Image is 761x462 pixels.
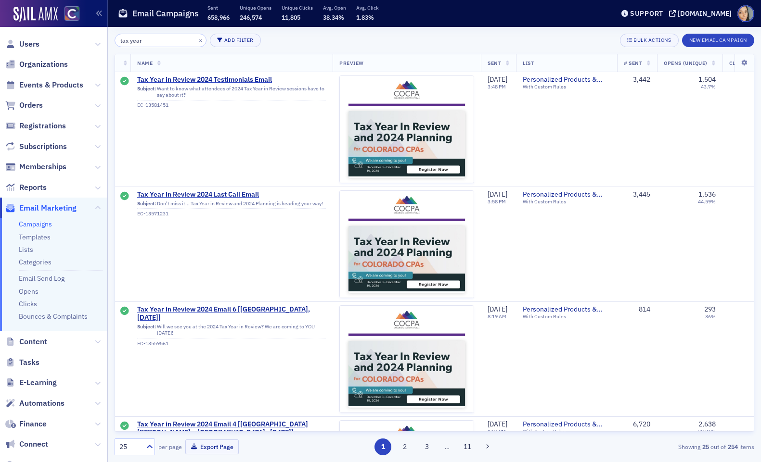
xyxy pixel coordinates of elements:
label: per page [158,442,182,451]
div: Sent [120,307,129,316]
button: 2 [397,438,413,455]
button: Bulk Actions [620,34,678,47]
div: 293 [704,305,716,314]
a: Categories [19,258,52,266]
a: Personalized Products & Events [523,75,610,84]
a: Events & Products [5,80,83,90]
div: 25 [119,442,141,452]
span: Personalized Products & Events [523,420,610,429]
a: New Email Campaign [682,35,754,44]
span: Subject: [137,324,156,336]
span: 38.34% [323,13,344,21]
div: Support [630,9,663,18]
span: 246,574 [240,13,262,21]
span: # Sent [624,60,642,66]
span: Preview [339,60,364,66]
span: Tax Year in Review 2024 Email 4 [[GEOGRAPHIC_DATA][PERSON_NAME] + [GEOGRAPHIC_DATA] , [DATE]] [137,420,326,437]
span: … [440,442,454,451]
span: Events & Products [19,80,83,90]
div: Sent [120,77,129,87]
div: EC-13571231 [137,211,326,217]
span: Orders [19,100,43,111]
span: E-Learning [19,377,57,388]
div: Showing out of items [548,442,754,451]
div: EC-13581451 [137,102,326,108]
time: 3:58 PM [488,198,506,205]
input: Search… [115,34,206,47]
span: [DATE] [488,305,507,313]
div: Bulk Actions [633,37,671,43]
a: Bounces & Complaints [19,312,88,321]
div: Want to know what attendees of 2024 Tax Year in Review sessions have to say about it? [137,86,326,100]
span: 11,805 [282,13,300,21]
a: Templates [19,233,51,241]
a: Orders [5,100,43,111]
span: Sent [488,60,501,66]
div: With Custom Rules [523,313,610,320]
button: Add Filter [210,34,261,47]
span: List [523,60,534,66]
h1: Email Campaigns [132,8,199,19]
span: Connect [19,439,48,450]
p: Avg. Click [356,4,379,11]
span: Name [137,60,153,66]
strong: 25 [700,442,710,451]
div: 6,720 [624,420,650,429]
span: 1.83% [356,13,374,21]
a: Personalized Products & Events [523,305,610,314]
a: Clicks [19,300,37,308]
button: 3 [418,438,435,455]
a: Registrations [5,121,66,131]
div: Will we see you at the 2024 Tax Year in Review? We are coming to YOU [DATE]! [137,324,326,338]
img: SailAMX [13,7,58,22]
a: Organizations [5,59,68,70]
strong: 254 [726,442,739,451]
a: Memberships [5,162,66,172]
div: 1,536 [698,190,716,199]
span: Opens (Unique) [664,60,707,66]
a: Finance [5,419,47,429]
a: Email Marketing [5,203,77,213]
a: Lists [19,245,33,254]
a: View Homepage [58,6,79,23]
p: Unique Opens [240,4,271,11]
a: Reports [5,182,47,193]
span: Registrations [19,121,66,131]
a: Opens [19,287,39,296]
div: Sent [120,192,129,201]
span: Subject: [137,200,156,207]
button: New Email Campaign [682,34,754,47]
div: 43.7% [701,84,716,90]
span: Subscriptions [19,141,67,152]
a: Email Send Log [19,274,64,283]
time: 3:48 PM [488,83,506,90]
span: Email Marketing [19,203,77,213]
span: Automations [19,398,64,409]
time: 1:04 PM [488,428,506,435]
p: Unique Clicks [282,4,313,11]
div: 814 [624,305,650,314]
span: Profile [737,5,754,22]
button: Export Page [185,439,239,454]
a: Users [5,39,39,50]
span: Content [19,337,47,347]
a: E-Learning [5,377,57,388]
button: 11 [459,438,476,455]
span: Subject: [137,86,156,98]
button: × [196,36,205,44]
div: [DOMAIN_NAME] [678,9,732,18]
div: 3,442 [624,75,650,84]
span: Tasks [19,357,39,368]
a: Connect [5,439,48,450]
span: Memberships [19,162,66,172]
span: Tax Year in Review 2024 Email 6 [[GEOGRAPHIC_DATA], [DATE]] [137,305,326,322]
div: EC-13559561 [137,340,326,347]
a: Tasks [5,357,39,368]
span: Personalized Products & Events [523,190,610,199]
a: Campaigns [19,220,52,228]
div: Sent [120,422,129,431]
div: Don't miss it... Tax Year in Review and 2024 Planning is heading your way! [137,200,326,209]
